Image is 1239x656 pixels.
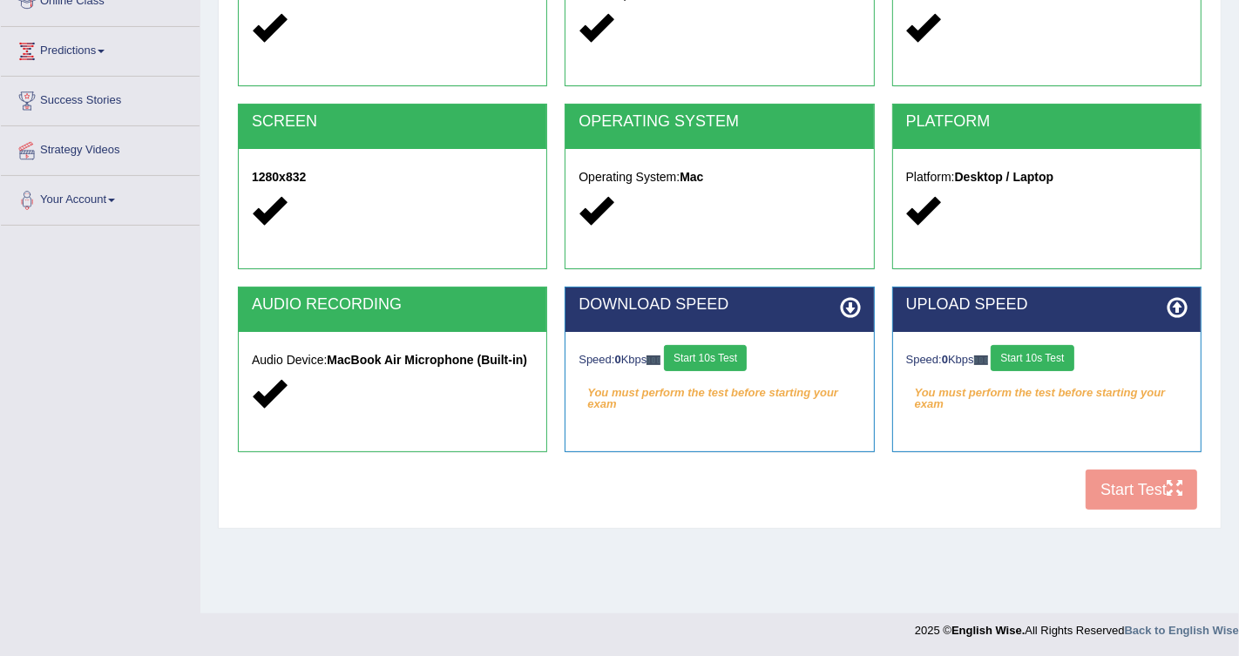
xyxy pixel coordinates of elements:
a: Your Account [1,176,200,220]
h5: Platform: [906,171,1188,184]
img: ajax-loader-fb-connection.gif [647,355,660,365]
a: Success Stories [1,77,200,120]
strong: Mac [680,170,703,184]
div: 2025 © All Rights Reserved [915,613,1239,639]
a: Predictions [1,27,200,71]
h2: OPERATING SYSTEM [579,113,860,131]
h2: AUDIO RECORDING [252,296,533,314]
div: Speed: Kbps [579,345,860,375]
strong: 0 [615,353,621,366]
h2: SCREEN [252,113,533,131]
button: Start 10s Test [991,345,1073,371]
h2: UPLOAD SPEED [906,296,1188,314]
h5: Operating System: [579,171,860,184]
em: You must perform the test before starting your exam [906,380,1188,406]
em: You must perform the test before starting your exam [579,380,860,406]
strong: MacBook Air Microphone (Built-in) [327,353,527,367]
img: ajax-loader-fb-connection.gif [974,355,988,365]
button: Start 10s Test [664,345,747,371]
strong: English Wise. [951,624,1025,637]
h5: Audio Device: [252,354,533,367]
h2: DOWNLOAD SPEED [579,296,860,314]
a: Back to English Wise [1125,624,1239,637]
div: Speed: Kbps [906,345,1188,375]
strong: 0 [942,353,948,366]
h2: PLATFORM [906,113,1188,131]
strong: Desktop / Laptop [955,170,1054,184]
strong: 1280x832 [252,170,306,184]
a: Strategy Videos [1,126,200,170]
